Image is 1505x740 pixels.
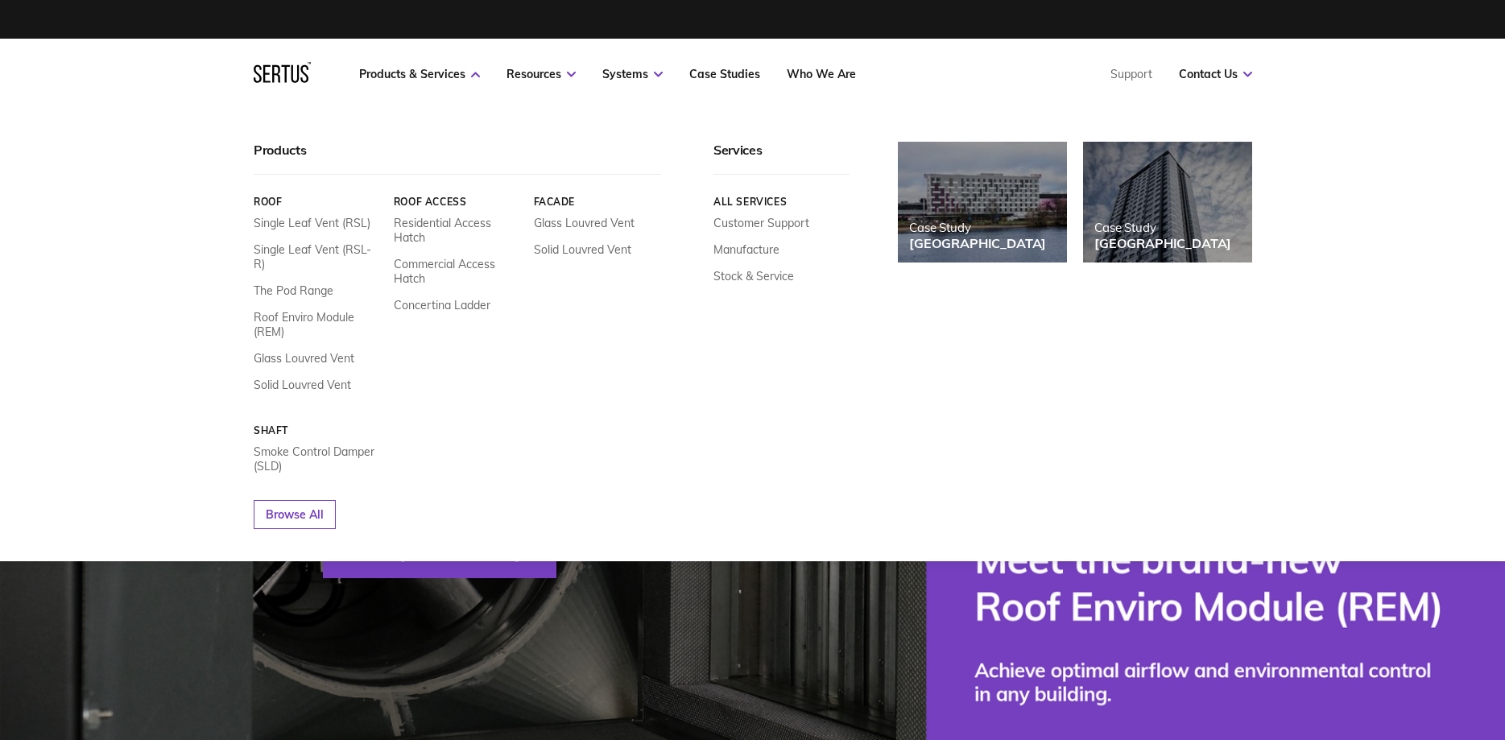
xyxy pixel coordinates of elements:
[393,216,521,245] a: Residential Access Hatch
[533,242,631,257] a: Solid Louvred Vent
[254,216,370,230] a: Single Leaf Vent (RSL)
[1179,67,1252,81] a: Contact Us
[1083,142,1252,263] a: Case Study[GEOGRAPHIC_DATA]
[359,67,480,81] a: Products & Services
[898,142,1067,263] a: Case Study[GEOGRAPHIC_DATA]
[254,378,351,392] a: Solid Louvred Vent
[254,283,333,298] a: The Pod Range
[909,235,1046,251] div: [GEOGRAPHIC_DATA]
[393,257,521,286] a: Commercial Access Hatch
[254,310,382,339] a: Roof Enviro Module (REM)
[713,196,850,208] a: All services
[787,67,856,81] a: Who We Are
[393,196,521,208] a: Roof Access
[533,216,634,230] a: Glass Louvred Vent
[1094,235,1231,251] div: [GEOGRAPHIC_DATA]
[713,142,850,175] div: Services
[602,67,663,81] a: Systems
[393,298,490,312] a: Concertina Ladder
[533,196,661,208] a: Facade
[254,444,382,473] a: Smoke Control Damper (SLD)
[254,242,382,271] a: Single Leaf Vent (RSL-R)
[254,424,382,436] a: Shaft
[254,196,382,208] a: Roof
[713,269,794,283] a: Stock & Service
[1094,220,1231,235] div: Case Study
[1110,67,1152,81] a: Support
[254,351,354,366] a: Glass Louvred Vent
[909,220,1046,235] div: Case Study
[254,142,661,175] div: Products
[506,67,576,81] a: Resources
[713,242,779,257] a: Manufacture
[713,216,809,230] a: Customer Support
[689,67,760,81] a: Case Studies
[254,500,336,529] a: Browse All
